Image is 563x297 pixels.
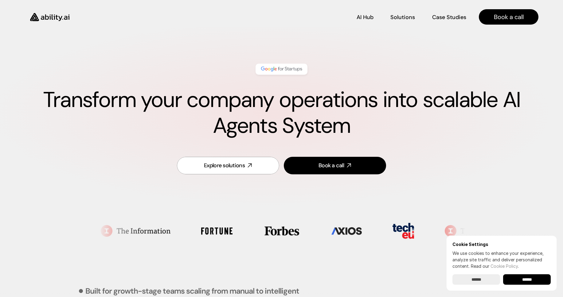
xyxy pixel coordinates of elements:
h6: Cookie Settings [452,242,551,247]
h1: Transform your company operations into scalable AI Agents System [25,87,538,139]
a: Cookie Policy [491,263,518,269]
a: Solutions [390,12,415,22]
div: Explore solutions [204,162,245,169]
p: Case Studies [432,14,466,21]
p: Built for growth-stage teams scaling from manual to intelligent [85,287,299,295]
nav: Main navigation [78,9,538,25]
a: Book a call [479,9,538,25]
p: Book a call [494,13,524,21]
p: AI Hub [357,14,373,21]
span: Read our . [471,263,519,269]
p: Solutions [390,14,415,21]
a: Explore solutions [177,157,279,174]
a: Case Studies [432,12,467,22]
a: Book a call [284,157,386,174]
div: Book a call [319,162,344,169]
p: We use cookies to enhance your experience, analyze site traffic and deliver personalized content. [452,250,551,269]
a: AI Hub [357,12,373,22]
